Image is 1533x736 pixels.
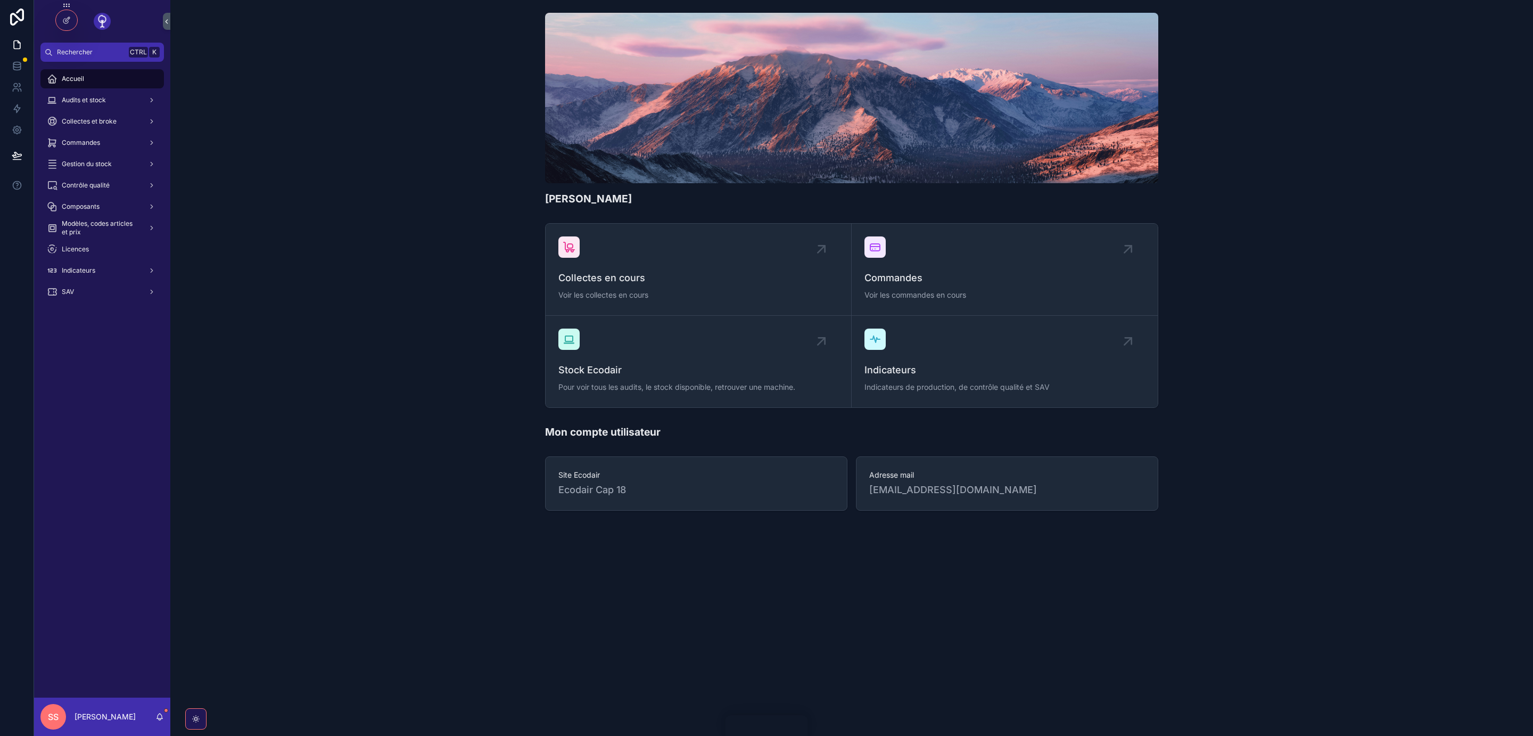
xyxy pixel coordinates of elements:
span: Commandes [864,271,1145,285]
span: SS [48,710,59,723]
span: Gestion du stock [62,160,112,168]
span: Indicateurs [864,363,1145,378]
a: Audits et stock [40,91,164,110]
a: Stock EcodairPour voir tous les audits, le stock disponible, retrouver une machine. [546,316,852,407]
span: Ctrl [129,47,148,58]
span: Modèles, codes articles et prix [62,219,139,236]
h1: [PERSON_NAME] [545,192,632,206]
a: Indicateurs [40,261,164,280]
a: Collectes en coursVoir les collectes en cours [546,224,852,316]
a: Contrôle qualité [40,176,164,195]
span: Adresse mail [869,470,1145,480]
a: SAV [40,282,164,301]
span: Ecodair Cap 18 [558,483,626,497]
span: Voir les collectes en cours [558,290,838,300]
h1: Mon compte utilisateur [545,425,661,439]
span: Stock Ecodair [558,363,838,378]
img: App logo [94,13,111,30]
span: Collectes en cours [558,271,838,285]
span: Indicateurs de production, de contrôle qualité et SAV [864,382,1145,392]
span: Contrôle qualité [62,181,110,190]
span: Voir les commandes en cours [864,290,1145,300]
span: Site Ecodair [558,470,834,480]
span: Pour voir tous les audits, le stock disponible, retrouver une machine. [558,382,838,392]
span: Composants [62,202,100,211]
span: SAV [62,288,74,296]
a: CommandesVoir les commandes en cours [852,224,1158,316]
a: Accueil [40,69,164,88]
span: Collectes et broke [62,117,117,126]
p: [PERSON_NAME] [75,712,136,722]
button: RechercherCtrlK [40,43,164,62]
a: Gestion du stock [40,154,164,174]
span: Audits et stock [62,96,106,104]
span: K [150,48,159,56]
span: [EMAIL_ADDRESS][DOMAIN_NAME] [869,483,1145,497]
span: Licences [62,245,89,253]
span: Rechercher [57,48,125,56]
a: Composants [40,197,164,216]
span: Indicateurs [62,266,95,275]
a: Licences [40,240,164,259]
a: Collectes et broke [40,112,164,131]
a: Modèles, codes articles et prix [40,218,164,238]
span: Accueil [62,75,84,83]
a: IndicateursIndicateurs de production, de contrôle qualité et SAV [852,316,1158,407]
a: Commandes [40,133,164,152]
div: scrollable content [34,62,170,315]
span: Commandes [62,138,100,147]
